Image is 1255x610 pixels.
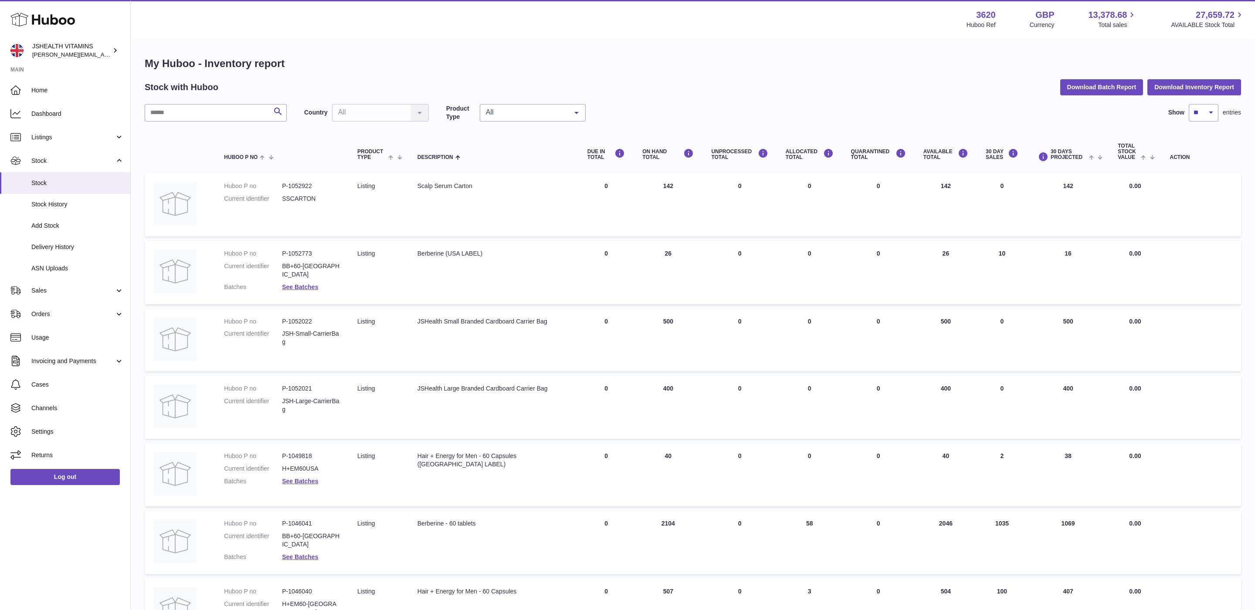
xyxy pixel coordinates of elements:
img: product image [153,452,197,495]
td: 142 [1027,173,1109,236]
dd: P-1052773 [282,249,340,258]
dt: Current identifier [224,532,282,549]
span: listing [357,182,375,189]
button: Download Batch Report [1060,79,1143,95]
span: All [484,108,568,117]
td: 38 [1027,443,1109,506]
span: Total sales [1098,21,1137,29]
a: 27,659.72 AVAILABLE Stock Total [1171,9,1245,29]
span: 0.00 [1129,452,1141,459]
span: Channels [31,404,124,412]
span: 0.00 [1129,250,1141,257]
td: 0 [702,511,777,574]
div: Berberine - 60 tablets [417,519,570,528]
label: Country [304,108,328,117]
td: 0 [702,173,777,236]
span: 0 [877,250,880,257]
td: 2046 [915,511,977,574]
span: Returns [31,451,124,459]
span: Listings [31,133,115,142]
td: 500 [634,309,702,372]
dt: Current identifier [224,465,282,473]
td: 0 [579,376,634,439]
div: AVAILABLE Total [923,148,968,160]
span: Dashboard [31,110,124,118]
dt: Huboo P no [224,452,282,460]
td: 0 [977,309,1027,372]
div: ALLOCATED Total [786,148,834,160]
img: product image [153,384,197,428]
td: 500 [915,309,977,372]
td: 10 [977,241,1027,304]
a: See Batches [282,553,318,560]
div: QUARANTINED Total [851,148,906,160]
td: 40 [634,443,702,506]
td: 0 [977,173,1027,236]
dt: Current identifier [224,397,282,414]
dd: P-1052022 [282,317,340,326]
span: 0 [877,588,880,595]
dd: JSH-Large-CarrierBag [282,397,340,414]
td: 142 [915,173,977,236]
img: product image [153,249,197,293]
label: Product Type [446,104,475,121]
dd: BB+60-[GEOGRAPHIC_DATA] [282,262,340,279]
span: 0 [877,318,880,325]
strong: GBP [1035,9,1054,21]
dd: P-1046041 [282,519,340,528]
label: Show [1168,108,1184,117]
span: Orders [31,310,115,318]
button: Download Inventory Report [1147,79,1241,95]
dt: Huboo P no [224,519,282,528]
span: Cases [31,381,124,389]
span: 0 [877,182,880,189]
div: JSHEALTH VITAMINS [32,42,111,59]
img: product image [153,317,197,361]
dd: H+EM60USA [282,465,340,473]
td: 400 [634,376,702,439]
td: 0 [579,511,634,574]
td: 40 [915,443,977,506]
span: Sales [31,286,115,295]
a: 13,378.68 Total sales [1088,9,1137,29]
div: Currency [1030,21,1055,29]
td: 0 [777,376,842,439]
span: 0.00 [1129,588,1141,595]
span: Delivery History [31,243,124,251]
h1: My Huboo - Inventory report [145,57,1241,71]
img: francesca@jshealthvitamins.com [10,44,24,57]
span: Stock [31,179,124,187]
span: Huboo P no [224,155,258,160]
span: [PERSON_NAME][EMAIL_ADDRESS][DOMAIN_NAME] [32,51,175,58]
td: 0 [977,376,1027,439]
span: 0 [877,452,880,459]
td: 142 [634,173,702,236]
span: Home [31,86,124,94]
td: 26 [634,241,702,304]
span: ASN Uploads [31,264,124,273]
dt: Batches [224,283,282,291]
a: See Batches [282,478,318,485]
span: listing [357,452,375,459]
dt: Current identifier [224,330,282,346]
td: 1069 [1027,511,1109,574]
td: 1035 [977,511,1027,574]
span: AVAILABLE Stock Total [1171,21,1245,29]
div: Action [1170,155,1233,160]
span: listing [357,588,375,595]
div: DUE IN TOTAL [587,148,625,160]
td: 0 [777,443,842,506]
dt: Batches [224,553,282,561]
span: 13,378.68 [1088,9,1127,21]
img: product image [153,519,197,563]
span: Stock History [31,200,124,209]
td: 400 [915,376,977,439]
td: 16 [1027,241,1109,304]
span: Product Type [357,149,386,160]
h2: Stock with Huboo [145,81,218,93]
div: 30 DAY SALES [986,148,1018,160]
dt: Huboo P no [224,317,282,326]
td: 0 [702,376,777,439]
td: 0 [702,309,777,372]
dt: Current identifier [224,195,282,203]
